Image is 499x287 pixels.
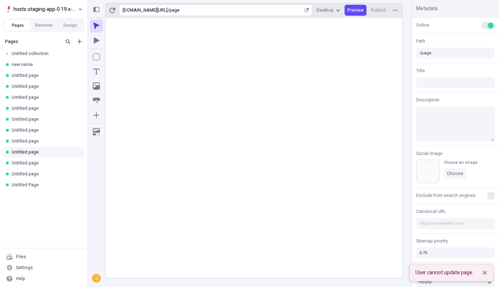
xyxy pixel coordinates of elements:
div: Settings [16,265,33,271]
div: Help [16,276,25,282]
div: Files [16,254,26,260]
div: Untitled page [12,94,79,100]
div: Untitled page [12,84,79,89]
div: Untitled page [12,138,79,144]
div: J [93,275,100,282]
div: Untitled page [12,171,79,177]
div: Untitled page [12,127,79,133]
button: Text [90,65,103,78]
button: Pages [4,20,31,31]
button: Choose [444,168,466,179]
div: Untitled page [12,105,79,111]
div: Untitled page [12,160,79,166]
span: Desktop [316,7,334,13]
div: [URL][DOMAIN_NAME] [123,7,168,13]
span: Sitemap priority [416,238,448,244]
span: Path [416,38,425,44]
button: Add new [75,37,84,46]
div: page [169,7,303,13]
span: Choose [447,171,463,177]
div: User cannot update page. [415,269,473,277]
div: Choose an image [444,160,477,165]
span: Hourly [419,279,431,285]
button: Design [57,20,83,31]
span: Social Image [416,150,442,157]
span: Publish [371,7,386,13]
div: / [168,7,169,13]
button: Elements [31,20,57,31]
button: Box [90,50,103,63]
button: Image [90,79,103,93]
span: Canonical URL [416,208,446,215]
input: https://makeswift.com [416,218,495,229]
div: Untitled Page [12,182,79,188]
span: Preview [348,7,364,13]
span: Exclude from search engines [416,192,476,199]
div: Untitled page [12,149,79,155]
button: Preview [345,5,366,16]
div: Untitled page [12,116,79,122]
div: Untitled page [12,73,79,78]
button: Select site [3,4,85,15]
span: hosts-staging-app-0.19.x-nextjs-14 [14,5,77,13]
button: Publish [368,5,389,16]
div: new name [12,62,79,67]
button: Desktop [314,5,343,16]
span: Description [416,97,439,103]
div: Pages [5,39,61,44]
span: Online [416,22,429,28]
span: Title [416,67,425,74]
button: Button [90,94,103,107]
div: Untitled collection [12,51,79,57]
